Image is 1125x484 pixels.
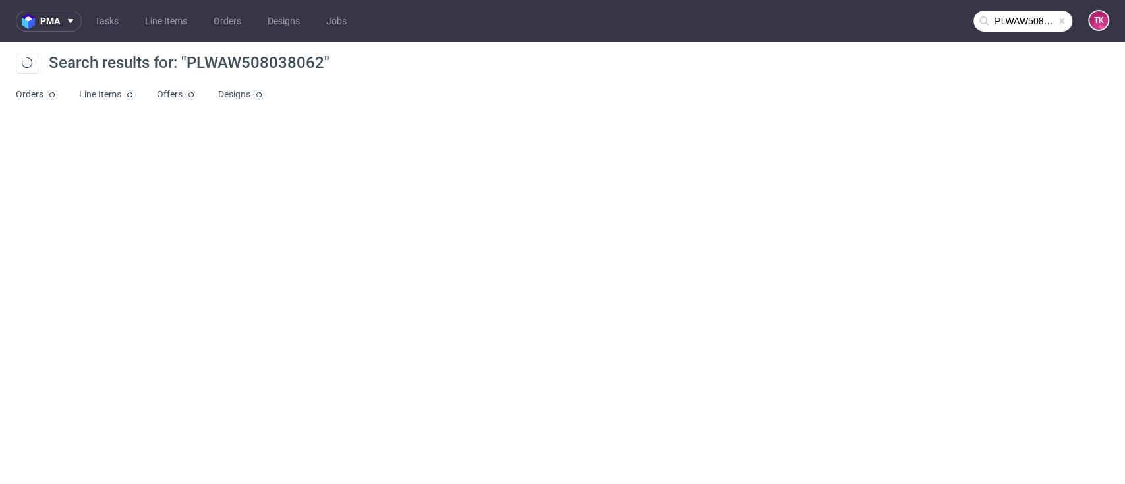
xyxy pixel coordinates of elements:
[16,11,82,32] button: pma
[260,11,308,32] a: Designs
[1089,11,1108,30] figcaption: TK
[16,84,58,105] a: Orders
[137,11,195,32] a: Line Items
[218,84,265,105] a: Designs
[206,11,249,32] a: Orders
[87,11,127,32] a: Tasks
[40,16,60,26] span: pma
[22,14,40,29] img: logo
[318,11,355,32] a: Jobs
[157,84,197,105] a: Offers
[79,84,136,105] a: Line Items
[49,53,330,72] span: Search results for: "PLWAW508038062"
